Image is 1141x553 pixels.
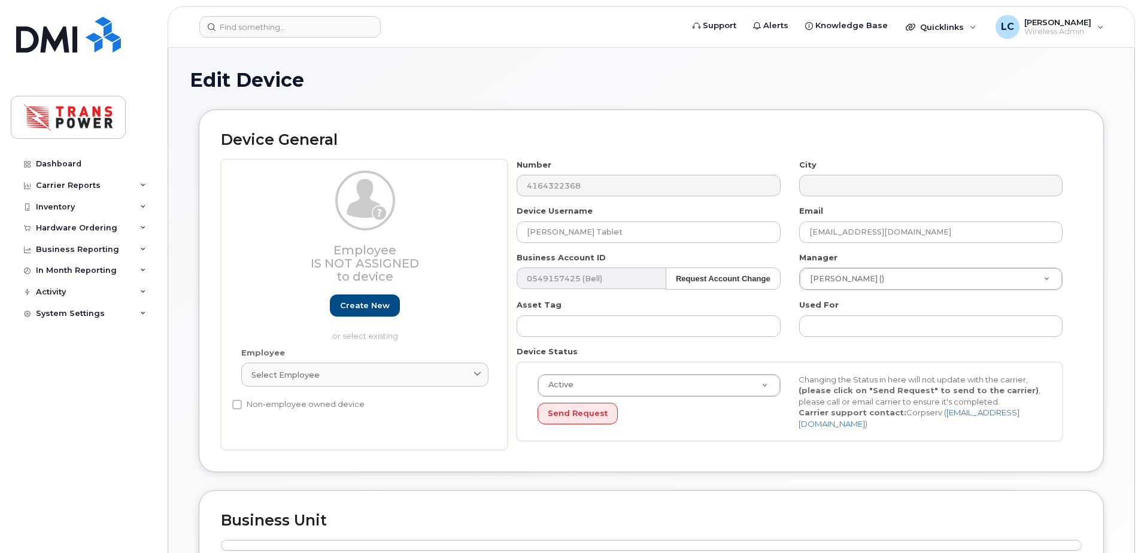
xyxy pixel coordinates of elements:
h2: Device General [221,132,1082,148]
span: Select employee [251,369,320,381]
h2: Business Unit [221,512,1082,529]
strong: (please click on "Send Request" to send to the carrier) [799,385,1039,395]
a: [EMAIL_ADDRESS][DOMAIN_NAME] [799,408,1019,429]
label: Number [517,159,551,171]
a: [PERSON_NAME] () [800,268,1062,290]
label: Non-employee owned device [232,397,365,412]
label: Device Username [517,205,593,217]
label: Employee [241,347,285,358]
h1: Edit Device [190,69,1113,90]
label: Device Status [517,346,578,357]
span: Active [541,379,573,390]
button: Send Request [538,403,618,425]
span: [PERSON_NAME] () [803,274,884,284]
label: Business Account ID [517,252,606,263]
p: or select existing [241,330,488,342]
label: City [799,159,817,171]
div: Changing the Status in here will not update with the carrier, , please call or email carrier to e... [790,374,1051,430]
strong: Carrier support contact: [799,408,906,417]
input: Non-employee owned device [232,400,242,409]
span: to device [336,269,393,284]
a: Create new [330,294,400,317]
label: Used For [799,299,839,311]
a: Active [538,375,780,396]
a: Select employee [241,363,488,387]
h3: Employee [241,244,488,283]
button: Request Account Change [666,268,781,290]
label: Manager [799,252,837,263]
label: Asset Tag [517,299,562,311]
label: Email [799,205,823,217]
span: Is not assigned [311,256,419,271]
strong: Request Account Change [676,274,770,283]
